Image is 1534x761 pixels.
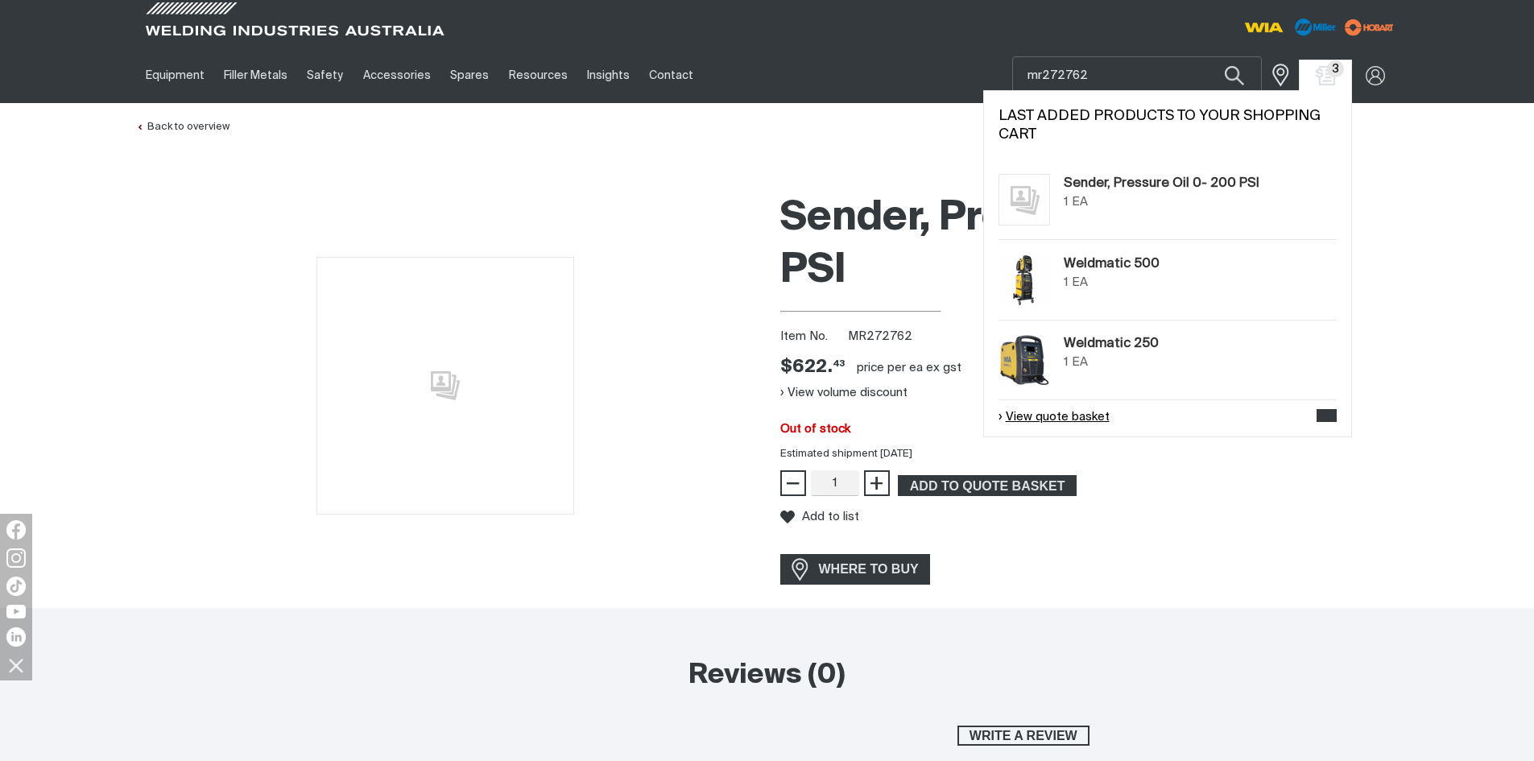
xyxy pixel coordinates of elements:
a: Filler Metals [214,48,297,103]
a: Accessories [354,48,440,103]
div: price per EA [857,360,923,376]
a: Shopping cart (3 product(s)) [1313,66,1338,85]
img: YouTube [6,605,26,618]
div: Price [780,356,845,379]
img: TikTok [6,577,26,596]
button: Add Sender, Pressure Oil 0- 200 PSI to the shopping cart [898,475,1077,496]
span: Item No. [780,328,846,346]
a: Insights [577,48,639,103]
h2: Reviews (0) [445,658,1090,693]
div: Estimated shipment [DATE] [767,446,1412,462]
h2: Last added products to your shopping cart [999,107,1337,144]
sup: 43 [833,359,845,368]
input: Product name or item number... [1013,57,1261,93]
a: Back to overview [136,122,229,132]
a: Spares [440,48,498,103]
span: WHERE TO BUY [808,556,929,582]
span: − [785,469,800,497]
span: 1 [1064,196,1069,208]
a: Weldmatic 250 [1064,334,1159,354]
span: Write a review [959,726,1088,747]
a: Safety [297,48,353,103]
span: 1 [1064,276,1069,288]
a: WHERE TO BUY [780,554,931,584]
h1: Sender, Pressure Oil 0- 200 PSI [780,192,1399,297]
a: Resources [498,48,577,103]
nav: Main [136,48,1083,103]
span: $622. [780,356,845,379]
img: Weldmatic 500 [999,254,1050,306]
span: MR272762 [848,330,912,342]
img: Weldmatic 250 [999,334,1050,386]
div: EA [1072,193,1088,212]
span: 1 [1064,356,1069,368]
span: + [869,469,884,497]
button: Write a review [957,726,1090,747]
img: No image for this product [999,174,1050,225]
img: hide socials [2,651,30,679]
img: Facebook [6,520,26,540]
button: Search products [1207,56,1262,94]
span: Add to list [802,510,859,523]
a: Weldmatic 500 [1064,254,1160,274]
img: miller [1340,15,1399,39]
button: View volume discount [780,379,908,405]
div: EA [1072,354,1088,372]
a: Sender, Pressure Oil 0- 200 PSI [1064,174,1259,193]
span: 3 [1327,60,1344,77]
span: ADD TO QUOTE BASKET [899,475,1075,496]
button: Add to list [780,510,859,524]
img: No image for this product [316,257,574,515]
a: View quote basket [999,408,1110,427]
img: LinkedIn [6,627,26,647]
div: EA [1072,274,1088,292]
a: Equipment [136,48,214,103]
span: Out of stock [780,423,850,435]
img: Instagram [6,548,26,568]
div: ex gst [926,360,961,376]
a: Contact [639,48,703,103]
